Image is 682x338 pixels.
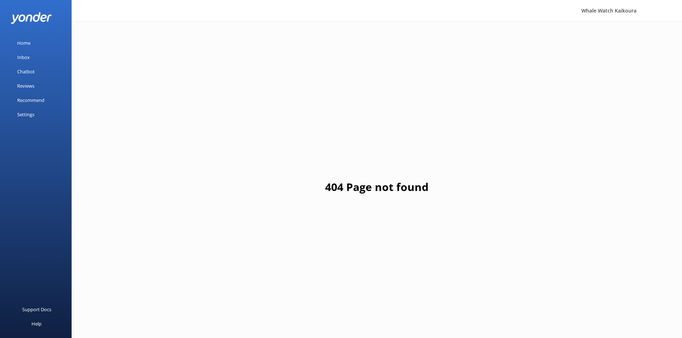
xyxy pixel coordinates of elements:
div: Settings [17,107,34,122]
div: Reviews [17,79,34,93]
div: Recommend [17,93,44,107]
div: Support Docs [22,302,51,317]
div: Chatbot [17,64,35,79]
div: Help [32,317,42,331]
h1: 404 Page not found [325,178,429,196]
div: Inbox [17,50,30,64]
img: yonder-white-logo.png [11,12,52,24]
div: Home [17,36,30,50]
